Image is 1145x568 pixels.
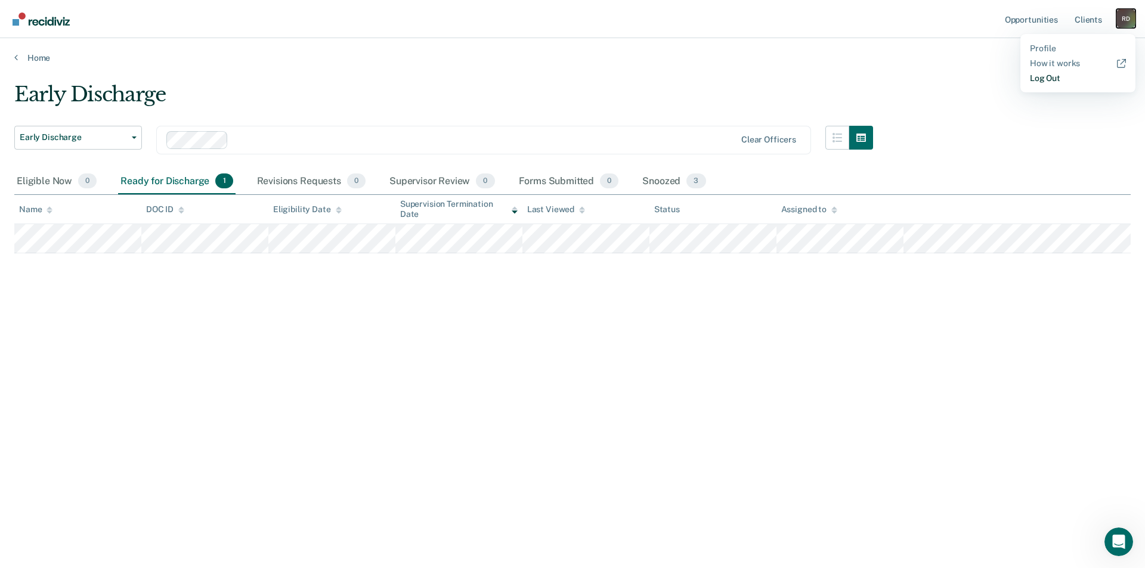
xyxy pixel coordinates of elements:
a: Log Out [1030,73,1126,83]
span: Early Discharge [20,132,127,142]
div: Eligibility Date [273,204,342,215]
span: 0 [476,173,494,189]
div: Early Discharge [14,82,873,116]
div: Clear officers [741,135,796,145]
div: Supervisor Review0 [387,169,497,195]
a: How it works [1030,58,1126,69]
div: Revisions Requests0 [255,169,368,195]
img: Recidiviz [13,13,70,26]
div: Snoozed3 [640,169,708,195]
span: 0 [78,173,97,189]
div: Last Viewed [527,204,585,215]
div: R D [1116,9,1135,28]
iframe: Intercom live chat [1104,527,1133,556]
div: Eligible Now0 [14,169,99,195]
span: 0 [347,173,366,189]
div: DOC ID [146,204,184,215]
div: Forms Submitted0 [516,169,621,195]
div: Name [19,204,52,215]
span: 3 [686,173,705,189]
span: 1 [215,173,233,189]
a: Profile [1030,44,1126,54]
span: 0 [600,173,618,189]
button: Early Discharge [14,126,142,150]
button: Profile dropdown button [1116,9,1135,28]
div: Ready for Discharge1 [118,169,235,195]
div: Supervision Termination Date [400,199,518,219]
div: Status [654,204,680,215]
a: Home [14,52,1131,63]
div: Assigned to [781,204,837,215]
